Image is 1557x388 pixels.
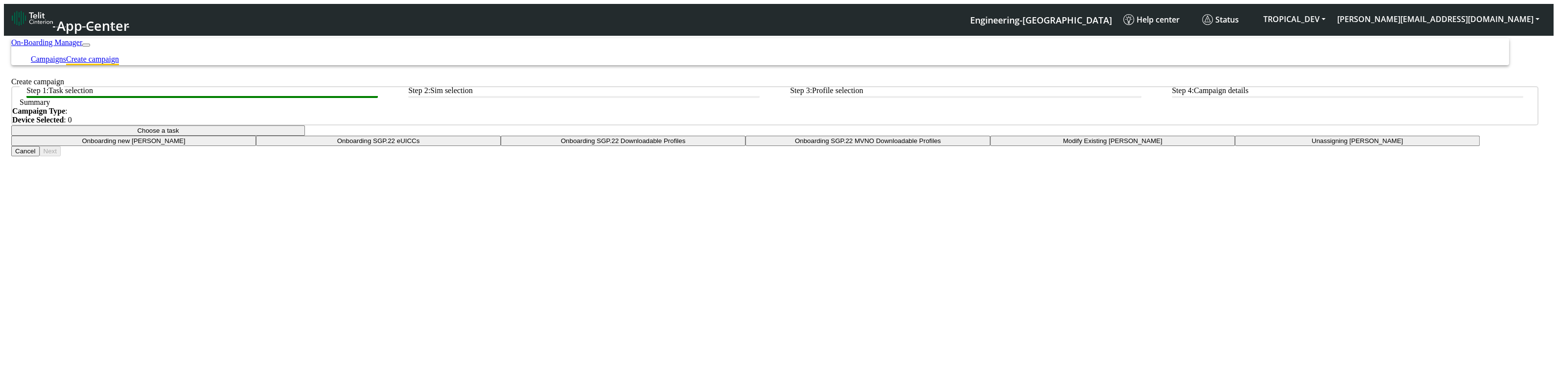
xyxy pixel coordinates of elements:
strong: Campaign Type [12,107,65,115]
btn: Step 2: Sim selection [408,86,760,98]
button: Onboarding SGP.22 Downloadable Profiles [501,136,745,146]
div: Create campaign [11,77,1538,86]
button: Next [40,146,61,156]
button: Toggle navigation [82,44,90,47]
button: [PERSON_NAME][EMAIL_ADDRESS][DOMAIN_NAME] [1331,10,1545,28]
div: Choose a task [11,136,1538,146]
a: Your current platform instance [970,10,1112,28]
button: Modify Existing [PERSON_NAME] [990,136,1235,146]
button: Onboarding SGP.22 eUICCs [256,136,501,146]
a: Help center [1119,10,1198,29]
p: Summary [20,80,64,107]
img: knowledge.svg [1123,14,1134,25]
div: : 0 [12,116,1537,124]
strong: Device Selected [12,116,64,124]
span: Engineering-[GEOGRAPHIC_DATA] [970,14,1112,26]
a: Create campaign [66,55,119,63]
button: Cancel [11,146,40,156]
a: App Center [12,8,128,31]
button: Choose a task [11,125,305,136]
span: Status [1202,14,1239,25]
btn: Step 1: Task selection [26,86,378,98]
img: status.svg [1202,14,1213,25]
img: logo-telit-cinterion-gw-new.png [12,10,53,26]
a: On-Boarding Manager [11,38,82,47]
button: Onboarding new [PERSON_NAME] [11,136,256,146]
btn: Step 4: Campaign details [1172,86,1523,98]
a: Campaigns [31,55,66,63]
span: App Center [57,17,129,35]
button: Onboarding SGP.22 MVNO Downloadable Profiles [745,136,990,146]
div: : [12,107,1537,116]
btn: Step 3: Profile selection [790,86,1141,98]
a: Status [1198,10,1257,29]
span: Help center [1123,14,1180,25]
button: TROPICAL_DEV [1257,10,1331,28]
button: Unassigning [PERSON_NAME] [1235,136,1480,146]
